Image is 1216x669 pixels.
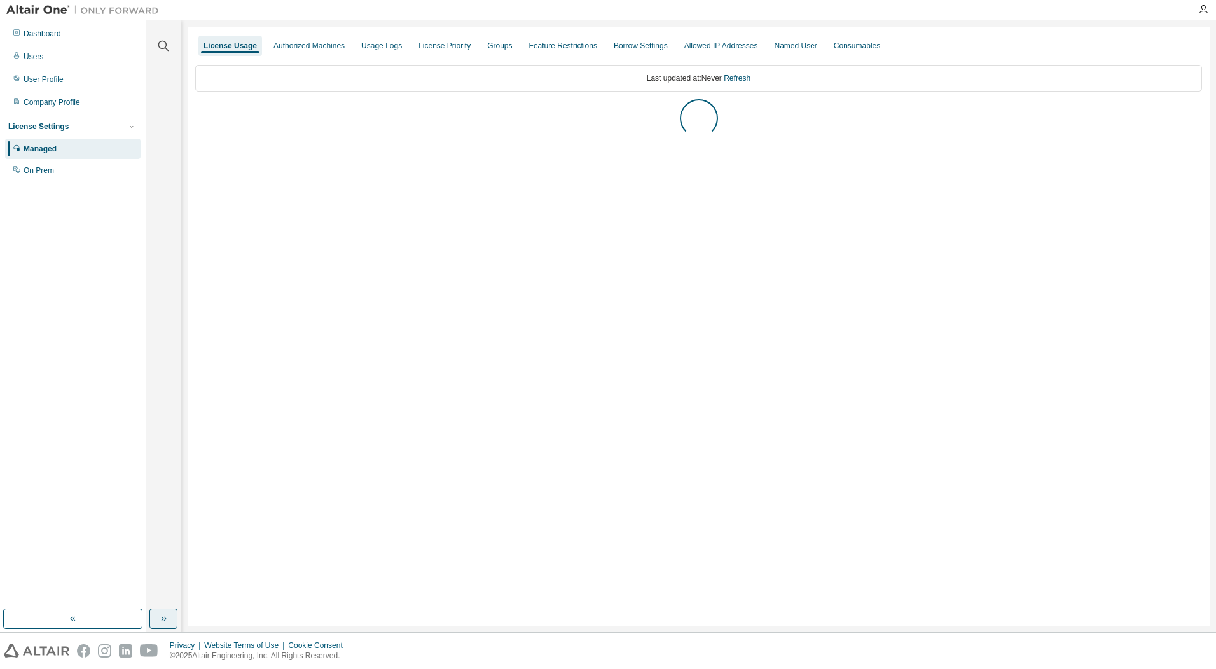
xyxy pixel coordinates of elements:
[140,644,158,658] img: youtube.svg
[684,41,758,51] div: Allowed IP Addresses
[418,41,471,51] div: License Priority
[170,651,350,661] p: © 2025 Altair Engineering, Inc. All Rights Reserved.
[724,74,750,83] a: Refresh
[195,65,1202,92] div: Last updated at: Never
[614,41,668,51] div: Borrow Settings
[204,41,257,51] div: License Usage
[98,644,111,658] img: instagram.svg
[774,41,817,51] div: Named User
[24,165,54,176] div: On Prem
[77,644,90,658] img: facebook.svg
[361,41,402,51] div: Usage Logs
[6,4,165,17] img: Altair One
[288,640,350,651] div: Cookie Consent
[24,74,64,85] div: User Profile
[487,41,512,51] div: Groups
[834,41,880,51] div: Consumables
[8,121,69,132] div: License Settings
[24,29,61,39] div: Dashboard
[4,644,69,658] img: altair_logo.svg
[119,644,132,658] img: linkedin.svg
[204,640,288,651] div: Website Terms of Use
[273,41,345,51] div: Authorized Machines
[24,97,80,107] div: Company Profile
[170,640,204,651] div: Privacy
[529,41,597,51] div: Feature Restrictions
[24,52,43,62] div: Users
[24,144,57,154] div: Managed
